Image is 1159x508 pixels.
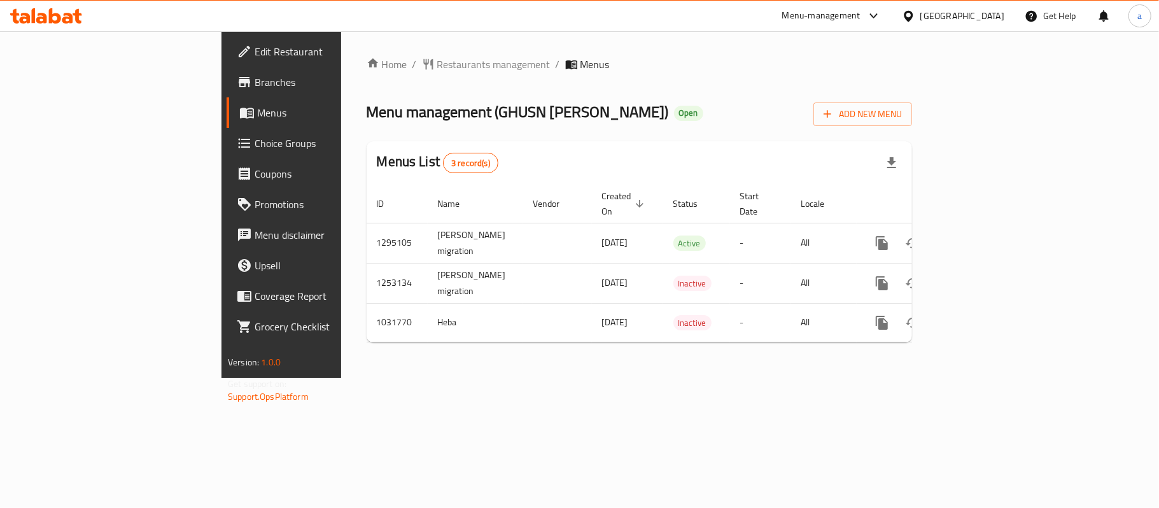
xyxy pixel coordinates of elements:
[227,281,415,311] a: Coverage Report
[255,74,405,90] span: Branches
[227,128,415,159] a: Choice Groups
[255,136,405,151] span: Choice Groups
[227,220,415,250] a: Menu disclaimer
[782,8,860,24] div: Menu-management
[377,196,401,211] span: ID
[367,185,999,342] table: enhanced table
[228,376,286,392] span: Get support on:
[367,97,669,126] span: Menu management ( GHUSN [PERSON_NAME] )
[227,67,415,97] a: Branches
[227,311,415,342] a: Grocery Checklist
[227,189,415,220] a: Promotions
[428,263,523,303] td: [PERSON_NAME] migration
[602,314,628,330] span: [DATE]
[227,36,415,67] a: Edit Restaurant
[673,276,712,291] span: Inactive
[444,157,498,169] span: 3 record(s)
[673,236,706,251] div: Active
[673,236,706,251] span: Active
[255,288,405,304] span: Coverage Report
[730,223,791,263] td: -
[867,228,897,258] button: more
[228,388,309,405] a: Support.OpsPlatform
[255,166,405,181] span: Coupons
[1137,9,1142,23] span: a
[437,57,551,72] span: Restaurants management
[556,57,560,72] li: /
[740,188,776,219] span: Start Date
[428,223,523,263] td: [PERSON_NAME] migration
[674,106,703,121] div: Open
[897,228,928,258] button: Change Status
[602,188,648,219] span: Created On
[602,274,628,291] span: [DATE]
[674,108,703,118] span: Open
[261,354,281,370] span: 1.0.0
[443,153,498,173] div: Total records count
[673,316,712,330] span: Inactive
[257,105,405,120] span: Menus
[255,197,405,212] span: Promotions
[791,223,857,263] td: All
[876,148,907,178] div: Export file
[533,196,577,211] span: Vendor
[867,307,897,338] button: more
[730,303,791,342] td: -
[813,102,912,126] button: Add New Menu
[255,227,405,243] span: Menu disclaimer
[228,354,259,370] span: Version:
[673,196,715,211] span: Status
[602,234,628,251] span: [DATE]
[673,276,712,291] div: Inactive
[791,263,857,303] td: All
[730,263,791,303] td: -
[920,9,1004,23] div: [GEOGRAPHIC_DATA]
[673,315,712,330] div: Inactive
[422,57,551,72] a: Restaurants management
[255,44,405,59] span: Edit Restaurant
[897,307,928,338] button: Change Status
[428,303,523,342] td: Heba
[377,152,498,173] h2: Menus List
[897,268,928,299] button: Change Status
[580,57,610,72] span: Menus
[255,258,405,273] span: Upsell
[867,268,897,299] button: more
[824,106,902,122] span: Add New Menu
[857,185,999,223] th: Actions
[227,159,415,189] a: Coupons
[367,57,912,72] nav: breadcrumb
[255,319,405,334] span: Grocery Checklist
[438,196,477,211] span: Name
[791,303,857,342] td: All
[227,250,415,281] a: Upsell
[801,196,841,211] span: Locale
[227,97,415,128] a: Menus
